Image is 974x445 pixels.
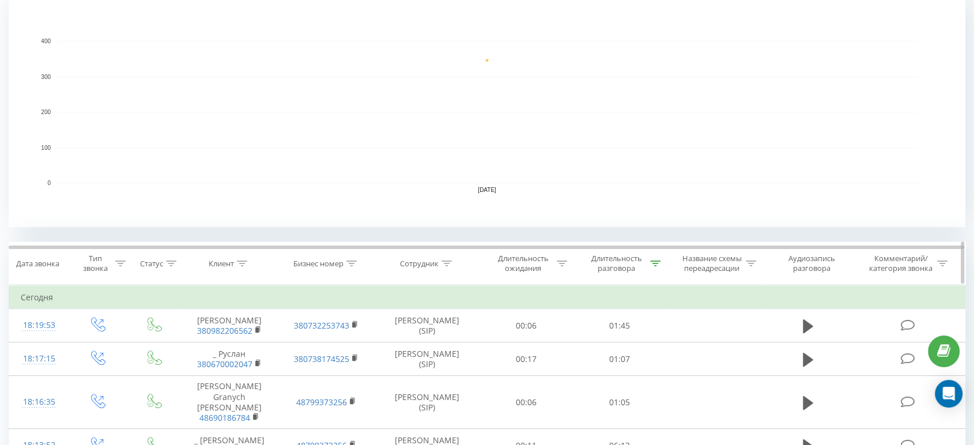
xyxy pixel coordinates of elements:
td: [PERSON_NAME] (SIP) [375,309,479,342]
a: 380732253743 [294,320,349,331]
div: Сотрудник [400,259,439,269]
td: 00:06 [480,309,573,342]
div: Название схемы переадресации [681,254,743,273]
text: 400 [41,38,51,44]
div: 18:19:53 [21,314,57,337]
td: 01:05 [573,376,666,429]
text: 0 [47,180,51,186]
text: 300 [41,74,51,80]
div: Бизнес номер [293,259,343,269]
td: 00:06 [480,376,573,429]
td: Сегодня [9,286,965,309]
a: 48799373256 [296,397,347,408]
div: Длительность разговора [586,254,647,273]
td: 01:45 [573,309,666,342]
a: 380738174525 [294,353,349,364]
div: 18:16:35 [21,391,57,413]
div: Комментарий/категория звонка [867,254,934,273]
div: 18:17:15 [21,348,57,370]
a: 380670002047 [197,359,252,369]
td: [PERSON_NAME] (SIP) [375,376,479,429]
div: Длительность ожидания [492,254,554,273]
div: Клиент [209,259,234,269]
text: 100 [41,145,51,151]
a: 48690186784 [199,412,250,423]
div: Open Intercom Messenger [935,380,962,408]
td: 00:17 [480,342,573,376]
td: 01:07 [573,342,666,376]
a: 380982206562 [197,325,252,336]
div: Дата звонка [16,259,59,269]
td: [PERSON_NAME] [181,309,278,342]
td: _ Руслан [181,342,278,376]
text: 200 [41,109,51,115]
text: [DATE] [478,187,496,193]
td: [PERSON_NAME] Granych [PERSON_NAME] [181,376,278,429]
div: Аудиозапись разговора [775,254,850,273]
div: Тип звонка [79,254,112,273]
div: Статус [140,259,163,269]
td: [PERSON_NAME] (SIP) [375,342,479,376]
